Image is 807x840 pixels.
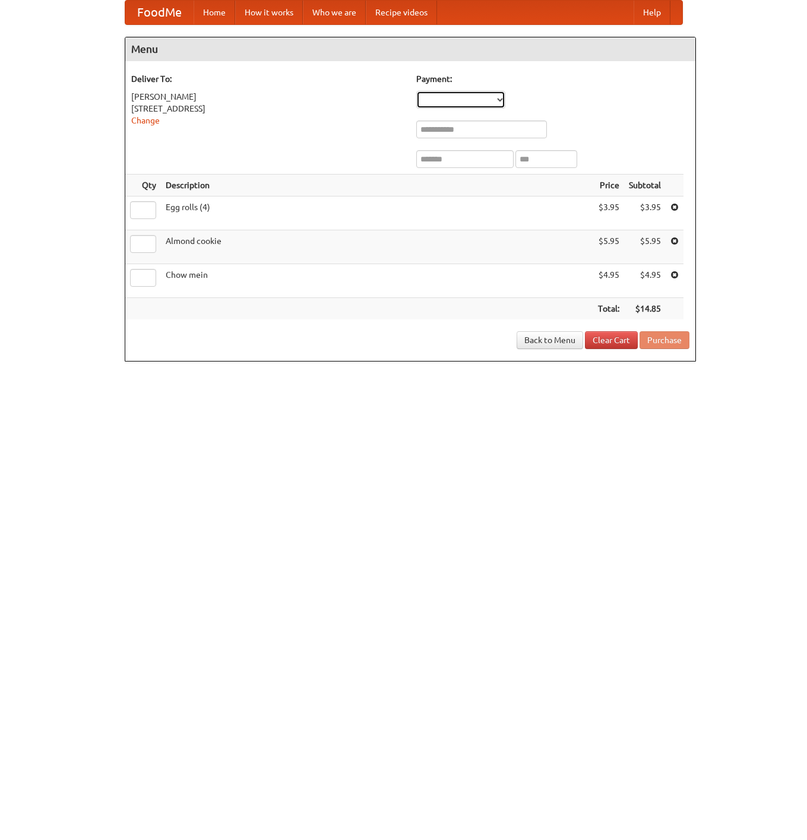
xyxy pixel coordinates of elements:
td: Almond cookie [161,230,593,264]
a: Change [131,116,160,125]
h4: Menu [125,37,695,61]
td: $5.95 [593,230,624,264]
td: $5.95 [624,230,666,264]
th: Description [161,175,593,196]
td: $4.95 [593,264,624,298]
td: $3.95 [624,196,666,230]
a: Recipe videos [366,1,437,24]
a: FoodMe [125,1,194,24]
h5: Deliver To: [131,73,404,85]
th: Total: [593,298,624,320]
a: Help [634,1,670,24]
a: Home [194,1,235,24]
th: $14.85 [624,298,666,320]
td: Chow mein [161,264,593,298]
a: How it works [235,1,303,24]
a: Clear Cart [585,331,638,349]
div: [STREET_ADDRESS] [131,103,404,115]
th: Subtotal [624,175,666,196]
a: Who we are [303,1,366,24]
h5: Payment: [416,73,689,85]
th: Qty [125,175,161,196]
a: Back to Menu [517,331,583,349]
td: Egg rolls (4) [161,196,593,230]
td: $4.95 [624,264,666,298]
button: Purchase [640,331,689,349]
div: [PERSON_NAME] [131,91,404,103]
td: $3.95 [593,196,624,230]
th: Price [593,175,624,196]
